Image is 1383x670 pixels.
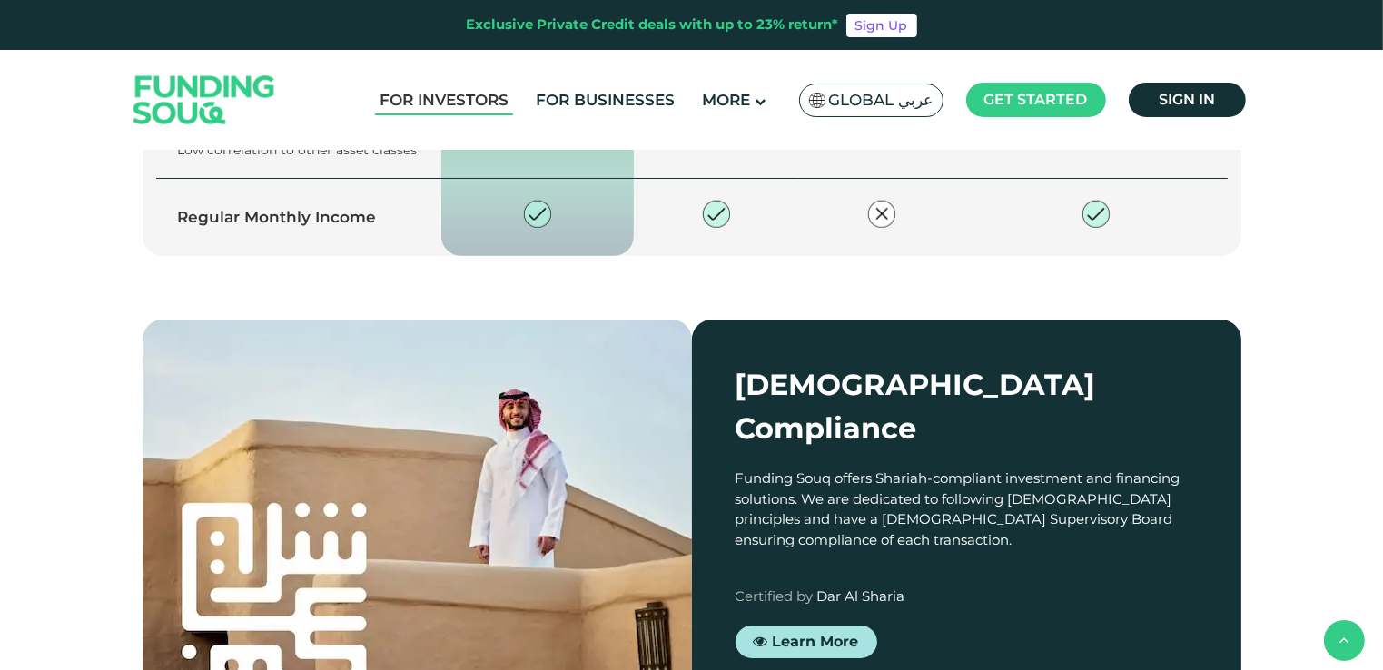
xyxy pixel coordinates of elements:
div: Funding Souq offers Shariah-compliant investment and financing solutions. We are dedicated to fol... [736,468,1198,550]
img: private-close [868,200,895,227]
a: For Businesses [531,85,679,115]
img: private-check [703,200,730,227]
a: For Investors [375,85,513,115]
span: More [702,91,750,109]
a: Sign Up [846,14,917,37]
button: back [1324,620,1365,661]
span: Dar Al Sharia [817,587,905,605]
td: Regular Monthly Income [156,178,442,256]
a: Learn More [736,625,877,657]
img: Logo [115,54,293,146]
div: Exclusive Private Credit deals with up to 23% return* [467,15,839,35]
span: Global عربي [829,90,934,111]
div: Low correlation to other asset classes [178,141,420,160]
div: [DEMOGRAPHIC_DATA] Compliance [736,363,1198,450]
span: Learn More [773,632,859,649]
a: Sign in [1129,83,1246,117]
span: Get started [984,91,1088,108]
img: private-check [524,200,551,227]
span: Sign in [1159,91,1215,108]
img: SA Flag [809,93,825,108]
span: Certified by [736,587,814,605]
img: private-check [1082,200,1110,227]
